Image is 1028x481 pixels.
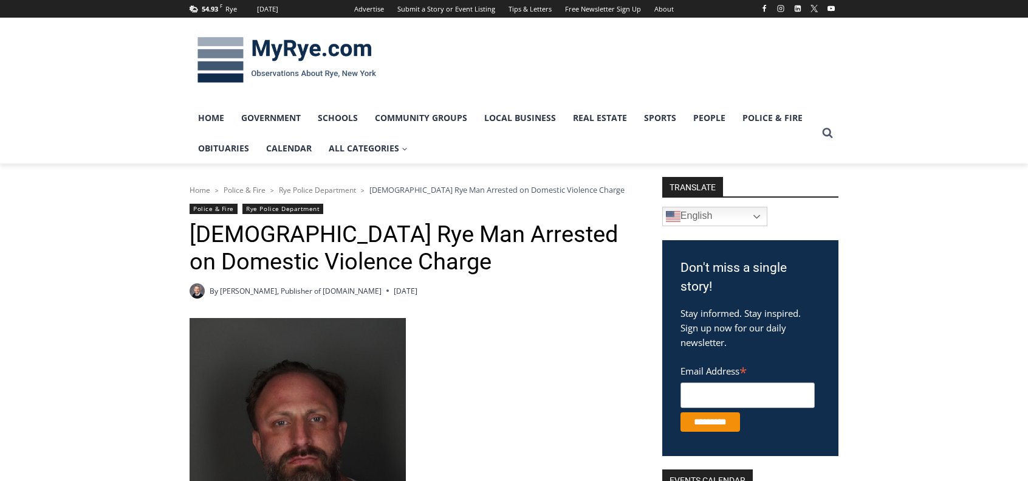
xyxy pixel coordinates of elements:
h1: [DEMOGRAPHIC_DATA] Rye Man Arrested on Domestic Violence Charge [190,221,630,276]
label: Email Address [680,359,815,381]
span: 54.93 [202,4,218,13]
span: > [270,186,274,195]
a: Linkedin [790,1,805,16]
img: en [666,209,680,224]
time: [DATE] [394,285,417,297]
a: YouTube [824,1,838,16]
strong: TRANSLATE [662,177,723,196]
div: [DATE] [257,4,278,15]
a: Home [190,185,210,195]
a: Instagram [773,1,788,16]
span: By [210,285,218,297]
p: Stay informed. Stay inspired. Sign up now for our daily newsletter. [680,306,820,350]
a: Community Groups [366,103,476,133]
a: People [685,103,734,133]
h3: Don't miss a single story! [680,258,820,297]
nav: Primary Navigation [190,103,817,164]
span: [DEMOGRAPHIC_DATA] Rye Man Arrested on Domestic Violence Charge [369,184,625,195]
a: X [807,1,821,16]
nav: Breadcrumbs [190,184,630,196]
span: All Categories [329,142,408,155]
img: MyRye.com [190,29,384,92]
a: Schools [309,103,366,133]
a: Local Business [476,103,564,133]
a: Government [233,103,309,133]
span: F [220,2,222,9]
a: Police & Fire [224,185,266,195]
a: Rye Police Department [279,185,356,195]
a: [PERSON_NAME], Publisher of [DOMAIN_NAME] [220,286,382,296]
a: Calendar [258,133,320,164]
a: All Categories [320,133,416,164]
a: Obituaries [190,133,258,164]
a: Real Estate [564,103,636,133]
a: Police & Fire [190,204,238,214]
a: Police & Fire [734,103,811,133]
a: Home [190,103,233,133]
button: View Search Form [817,122,838,144]
a: English [662,207,767,226]
span: > [215,186,219,195]
a: Author image [190,283,205,299]
a: Rye Police Department [242,204,323,214]
a: Sports [636,103,685,133]
a: Facebook [757,1,772,16]
span: > [361,186,365,195]
div: Rye [225,4,237,15]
